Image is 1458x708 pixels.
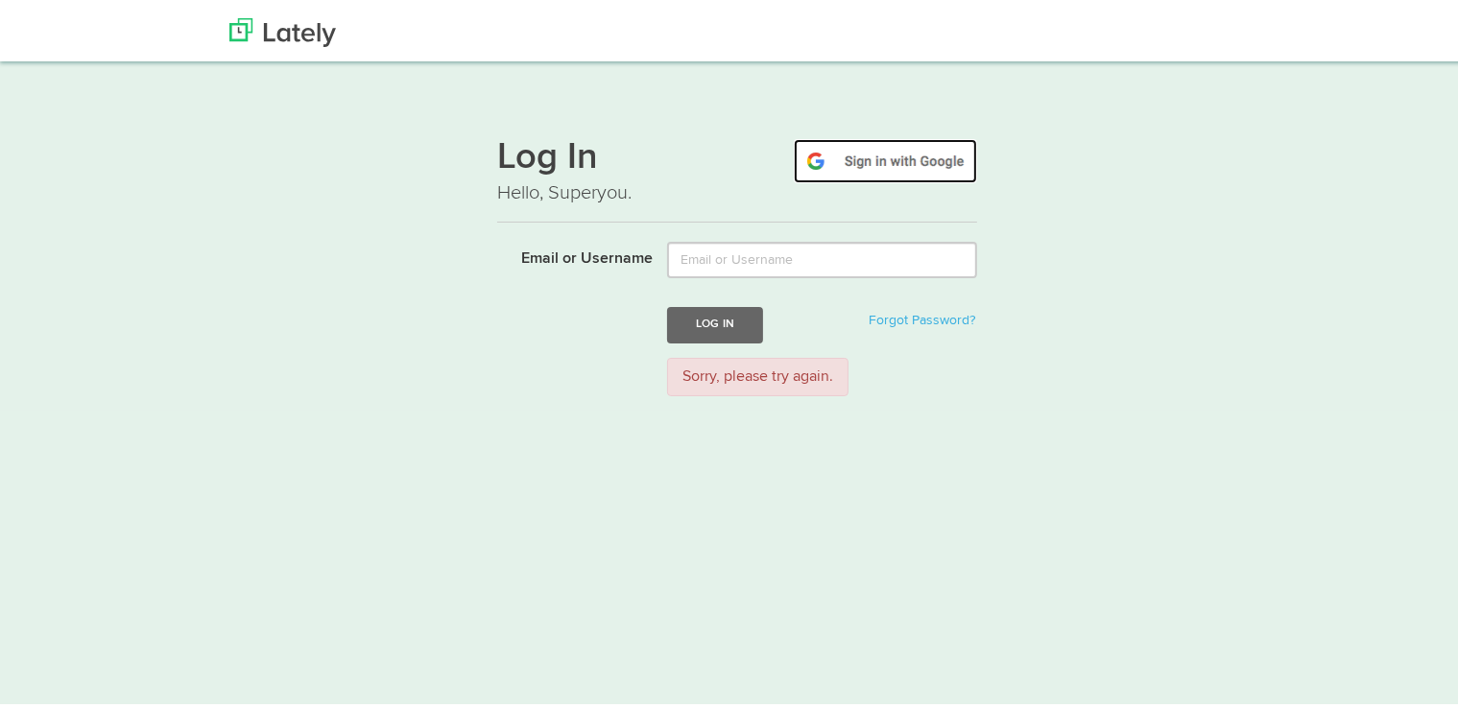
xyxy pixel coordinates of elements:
input: Email or Username [667,238,977,274]
a: Forgot Password? [869,310,975,323]
h1: Log In [497,135,977,176]
div: Sorry, please try again. [667,354,849,393]
button: Log In [667,303,763,339]
img: Lately [229,14,336,43]
p: Hello, Superyou. [497,176,977,203]
label: Email or Username [483,238,653,267]
img: google-signin.png [794,135,977,179]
